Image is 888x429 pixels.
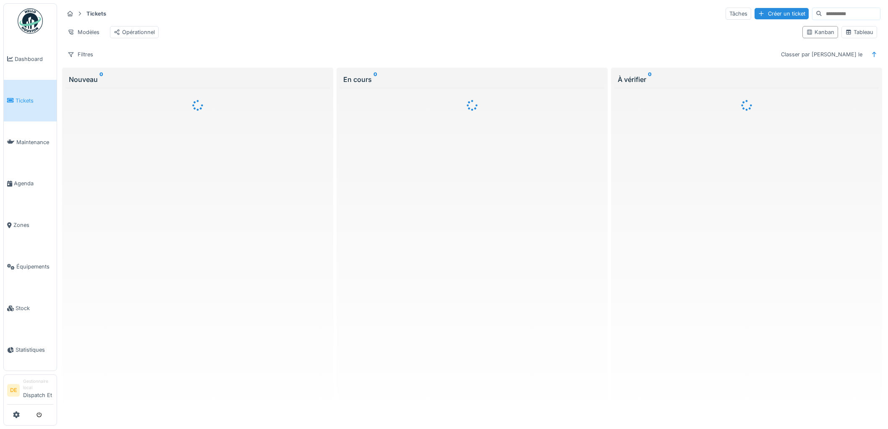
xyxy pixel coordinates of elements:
div: À vérifier [618,74,875,84]
sup: 0 [373,74,377,84]
div: Filtres [64,48,97,61]
a: Tickets [4,80,57,121]
div: Nouveau [69,74,326,84]
li: DE [7,384,20,397]
div: Tableau [845,28,873,36]
a: Stock [4,287,57,329]
sup: 0 [99,74,103,84]
span: Stock [16,304,53,312]
span: Maintenance [16,138,53,146]
a: DE Gestionnaire localDispatch Et [7,378,53,405]
span: Zones [13,221,53,229]
a: Équipements [4,246,57,287]
div: Tâches [726,8,751,20]
span: Tickets [16,97,53,105]
span: Équipements [16,263,53,271]
a: Zones [4,205,57,246]
a: Agenda [4,163,57,205]
li: Dispatch Et [23,378,53,403]
div: Opérationnel [114,28,155,36]
div: Modèles [64,26,103,38]
a: Statistiques [4,329,57,371]
span: Statistiques [16,346,53,354]
div: Kanban [806,28,834,36]
span: Agenda [14,179,53,187]
img: Badge_color-CXgf-gQk.svg [18,8,43,34]
div: Classer par [PERSON_NAME] le [777,48,866,61]
div: Créer un ticket [755,8,809,19]
a: Maintenance [4,121,57,163]
a: Dashboard [4,38,57,80]
strong: Tickets [83,10,110,18]
span: Dashboard [15,55,53,63]
div: En cours [343,74,601,84]
sup: 0 [648,74,652,84]
div: Gestionnaire local [23,378,53,391]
